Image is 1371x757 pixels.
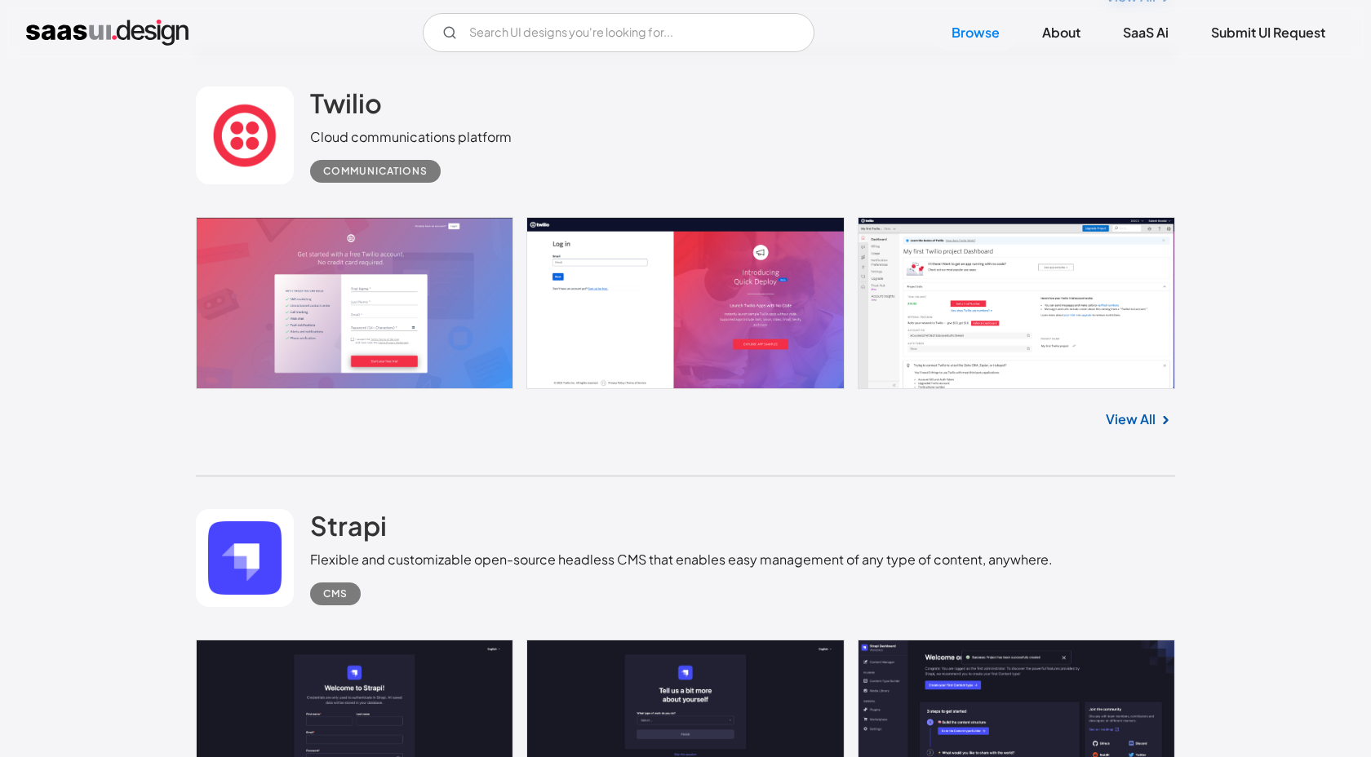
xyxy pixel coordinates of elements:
a: View All [1106,409,1156,429]
a: Submit UI Request [1191,15,1345,51]
a: Twilio [310,86,382,127]
a: Strapi [310,509,387,550]
h2: Strapi [310,509,387,542]
a: About [1023,15,1100,51]
a: Browse [932,15,1019,51]
div: Cloud communications platform [310,127,512,147]
div: Communications [323,162,428,181]
div: CMS [323,584,348,604]
a: home [26,20,189,46]
div: Flexible and customizable open-source headless CMS that enables easy management of any type of co... [310,550,1053,569]
form: Email Form [423,13,814,52]
h2: Twilio [310,86,382,119]
a: SaaS Ai [1103,15,1188,51]
input: Search UI designs you're looking for... [423,13,814,52]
